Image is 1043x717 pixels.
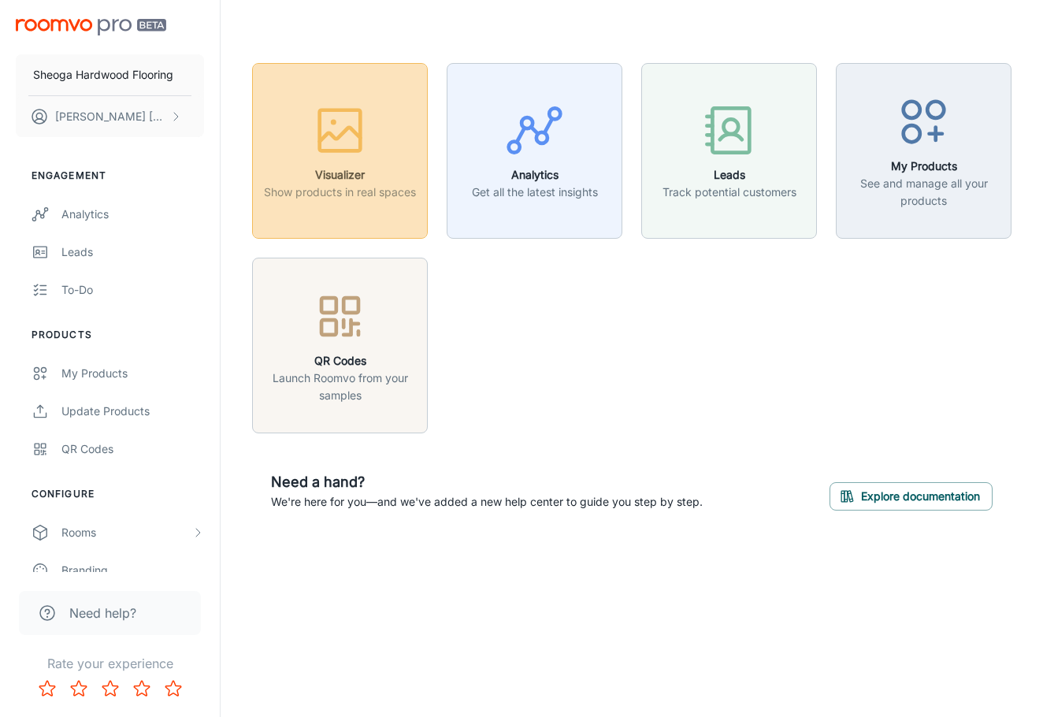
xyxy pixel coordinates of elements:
button: LeadsTrack potential customers [641,63,817,239]
div: QR Codes [61,440,204,458]
p: We're here for you—and we've added a new help center to guide you step by step. [271,493,703,511]
h6: QR Codes [262,352,418,370]
p: See and manage all your products [846,175,1001,210]
button: Explore documentation [830,482,993,511]
button: AnalyticsGet all the latest insights [447,63,622,239]
div: My Products [61,365,204,382]
div: Update Products [61,403,204,420]
a: LeadsTrack potential customers [641,142,817,158]
div: Leads [61,243,204,261]
h6: Analytics [472,166,598,184]
img: Roomvo PRO Beta [16,19,166,35]
button: Sheoga Hardwood Flooring [16,54,204,95]
h6: My Products [846,158,1001,175]
p: Get all the latest insights [472,184,598,201]
button: My ProductsSee and manage all your products [836,63,1011,239]
div: Analytics [61,206,204,223]
h6: Need a hand? [271,471,703,493]
h6: Visualizer [264,166,416,184]
p: Launch Roomvo from your samples [262,370,418,404]
button: VisualizerShow products in real spaces [252,63,428,239]
a: Explore documentation [830,487,993,503]
div: To-do [61,281,204,299]
a: QR CodesLaunch Roomvo from your samples [252,336,428,352]
p: Sheoga Hardwood Flooring [33,66,173,84]
a: AnalyticsGet all the latest insights [447,142,622,158]
p: Show products in real spaces [264,184,416,201]
p: Track potential customers [663,184,796,201]
p: [PERSON_NAME] [PERSON_NAME] [55,108,166,125]
div: Rooms [61,524,191,541]
h6: Leads [663,166,796,184]
a: My ProductsSee and manage all your products [836,142,1011,158]
button: [PERSON_NAME] [PERSON_NAME] [16,96,204,137]
button: QR CodesLaunch Roomvo from your samples [252,258,428,433]
div: Branding [61,562,204,579]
